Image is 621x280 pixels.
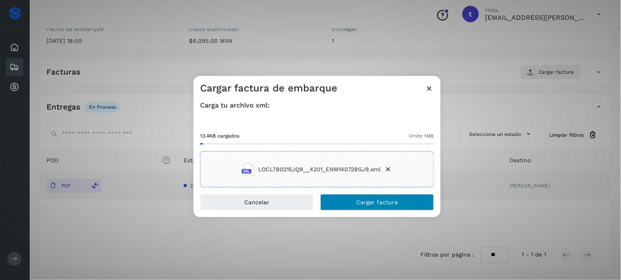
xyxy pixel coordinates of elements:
[357,200,398,205] span: Cargar factura
[258,165,381,174] span: LOCL780215JQ9__4201_ENM140728GJ9.xml
[200,82,337,94] h3: Cargar factura de embarque
[245,200,270,205] span: Cancelar
[200,101,434,109] h4: Carga tu archivo xml:
[409,133,434,140] span: límite 1MB
[200,194,314,211] button: Cancelar
[200,133,239,140] span: 13.4KB cargados
[320,194,434,211] button: Cargar factura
